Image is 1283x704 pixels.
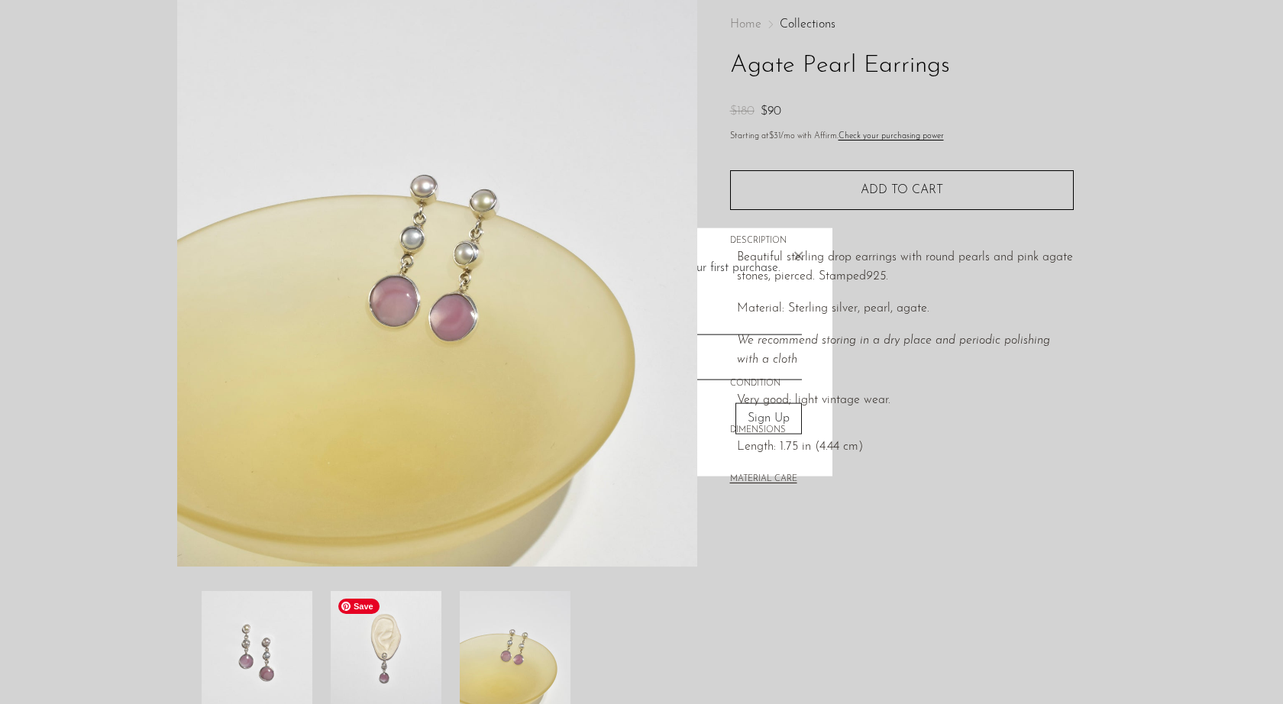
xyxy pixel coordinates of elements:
[730,18,761,31] span: Home
[769,132,780,140] span: $31
[730,47,1074,86] h1: Agate Pearl Earrings
[730,105,755,118] span: $180
[780,18,835,31] a: Collections
[761,105,781,118] span: $90
[730,234,1074,248] span: DESCRIPTION
[737,334,1050,367] i: We recommend storing in a dry place and periodic polishing with a cloth
[338,599,380,614] span: Save
[730,170,1074,210] button: Add to cart
[730,474,797,486] button: MATERIAL CARE
[737,248,1074,287] p: Beautiful sterling drop earrings with round pearls and pink agate stones, pierced. Stamped
[861,184,943,196] span: Add to cart
[730,424,1074,438] span: DIMENSIONS
[737,299,1074,319] p: Material: Sterling silver, pearl, agate.
[730,130,1074,144] p: Starting at /mo with Affirm.
[737,391,1074,411] span: Very good; light vintage wear.
[737,438,1074,457] span: Length: 1.75 in (4.44 cm)
[866,270,888,283] em: 925.
[839,132,944,140] a: Check your purchasing power - Learn more about Affirm Financing (opens in modal)
[730,377,1074,391] span: CONDITION
[730,18,1074,31] nav: Breadcrumbs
